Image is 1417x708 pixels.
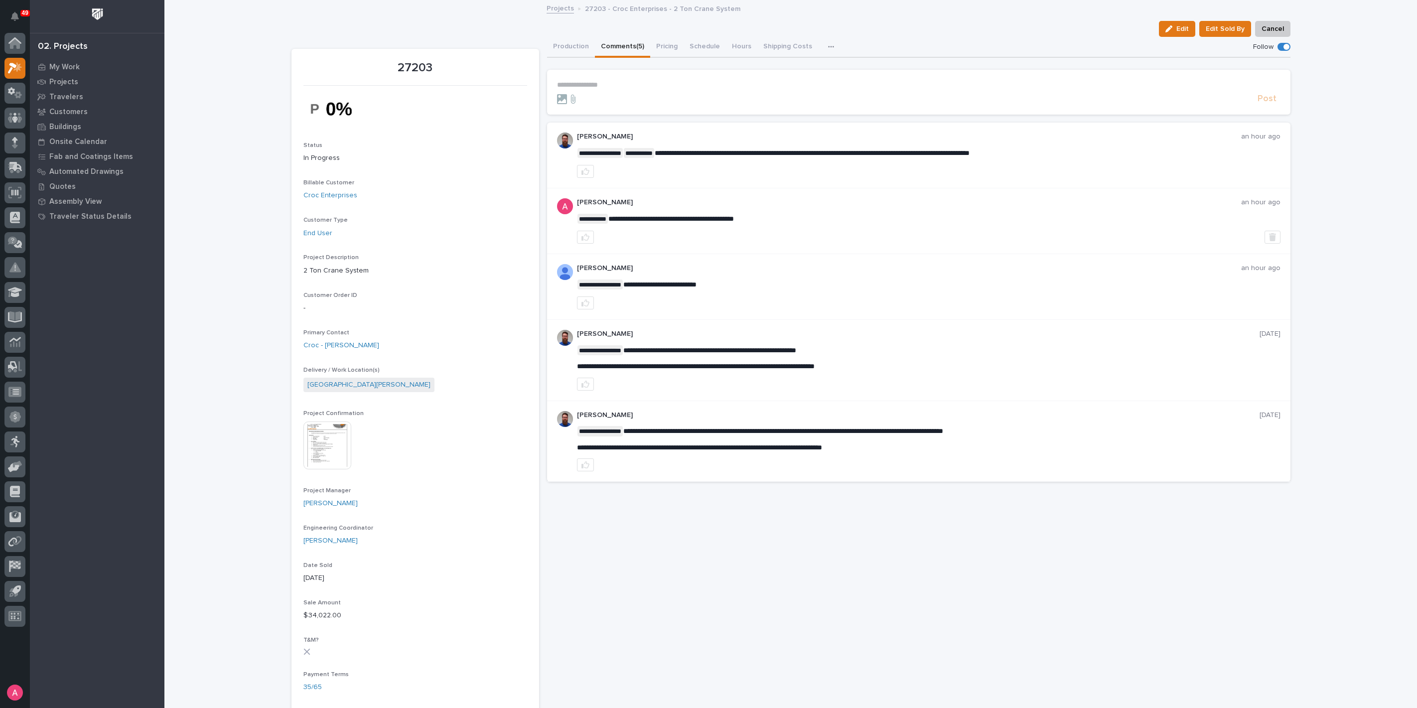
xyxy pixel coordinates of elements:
button: Edit [1159,21,1195,37]
span: Customer Type [303,217,348,223]
button: Schedule [684,37,726,58]
p: an hour ago [1241,264,1280,273]
span: Primary Contact [303,330,349,336]
p: Travelers [49,93,83,102]
a: Fab and Coatings Items [30,149,164,164]
a: [PERSON_NAME] [303,536,358,546]
button: Delete post [1265,231,1280,244]
button: Notifications [4,6,25,27]
p: [DATE] [1260,330,1280,338]
button: Shipping Costs [757,37,818,58]
span: Engineering Coordinator [303,525,373,531]
a: Assembly View [30,194,164,209]
p: Automated Drawings [49,167,124,176]
a: Buildings [30,119,164,134]
p: Buildings [49,123,81,132]
p: My Work [49,63,80,72]
a: Projects [30,74,164,89]
p: [PERSON_NAME] [577,264,1241,273]
p: [DATE] [303,573,527,583]
img: ACg8ocKcMZQ4tabbC1K-lsv7XHeQNnaFu4gsgPufzKnNmz0_a9aUSA=s96-c [557,198,573,214]
a: Travelers [30,89,164,104]
span: Date Sold [303,563,332,568]
span: Post [1258,93,1276,105]
button: like this post [577,378,594,391]
p: Fab and Coatings Items [49,152,133,161]
a: Automated Drawings [30,164,164,179]
a: Quotes [30,179,164,194]
button: Post [1254,93,1280,105]
a: [PERSON_NAME] [303,498,358,509]
button: like this post [577,231,594,244]
button: like this post [577,458,594,471]
a: Croc - [PERSON_NAME] [303,340,379,351]
button: Edit Sold By [1199,21,1251,37]
span: Project Description [303,255,359,261]
img: -MYk5rXr42ahrwYVTMJWE_Kb00y-6NejzOBpek5LCl0 [303,92,378,126]
img: 6hTokn1ETDGPf9BPokIQ [557,411,573,427]
span: Customer Order ID [303,292,357,298]
p: [PERSON_NAME] [577,330,1260,338]
span: Delivery / Work Location(s) [303,367,380,373]
button: like this post [577,165,594,178]
button: Cancel [1255,21,1290,37]
p: 49 [22,9,28,16]
p: 27203 [303,61,527,75]
button: like this post [577,296,594,309]
button: Production [547,37,595,58]
span: T&M? [303,637,319,643]
a: End User [303,228,332,239]
a: Traveler Status Details [30,209,164,224]
p: [DATE] [1260,411,1280,420]
span: Status [303,142,322,148]
a: My Work [30,59,164,74]
p: 2 Ton Crane System [303,266,527,276]
p: [PERSON_NAME] [577,133,1241,141]
a: Onsite Calendar [30,134,164,149]
p: an hour ago [1241,198,1280,207]
img: 6hTokn1ETDGPf9BPokIQ [557,330,573,346]
a: 35/65 [303,682,322,693]
p: Assembly View [49,197,102,206]
p: $ 34,022.00 [303,610,527,621]
a: Customers [30,104,164,119]
p: Customers [49,108,88,117]
p: [PERSON_NAME] [577,411,1260,420]
span: Payment Terms [303,672,349,678]
p: Follow [1253,43,1274,51]
p: - [303,303,527,313]
div: 02. Projects [38,41,88,52]
span: Sale Amount [303,600,341,606]
span: Project Confirmation [303,411,364,417]
p: [PERSON_NAME] [577,198,1241,207]
a: [GEOGRAPHIC_DATA][PERSON_NAME] [307,380,430,390]
span: Project Manager [303,488,351,494]
p: Projects [49,78,78,87]
span: Edit Sold By [1206,23,1245,35]
div: Notifications49 [12,12,25,28]
button: users-avatar [4,682,25,703]
a: Croc Enterprises [303,190,357,201]
button: Hours [726,37,757,58]
span: Billable Customer [303,180,354,186]
p: an hour ago [1241,133,1280,141]
p: Quotes [49,182,76,191]
p: Onsite Calendar [49,138,107,146]
img: 6hTokn1ETDGPf9BPokIQ [557,133,573,148]
span: Edit [1176,24,1189,33]
a: Projects [547,2,574,13]
button: Comments (5) [595,37,650,58]
p: Traveler Status Details [49,212,132,221]
img: Workspace Logo [88,5,107,23]
span: Cancel [1262,23,1284,35]
p: 27203 - Croc Enterprises - 2 Ton Crane System [585,2,740,13]
img: AOh14GjpcA6ydKGAvwfezp8OhN30Q3_1BHk5lQOeczEvCIoEuGETHm2tT-JUDAHyqffuBe4ae2BInEDZwLlH3tcCd_oYlV_i4... [557,264,573,280]
button: Pricing [650,37,684,58]
p: In Progress [303,153,527,163]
